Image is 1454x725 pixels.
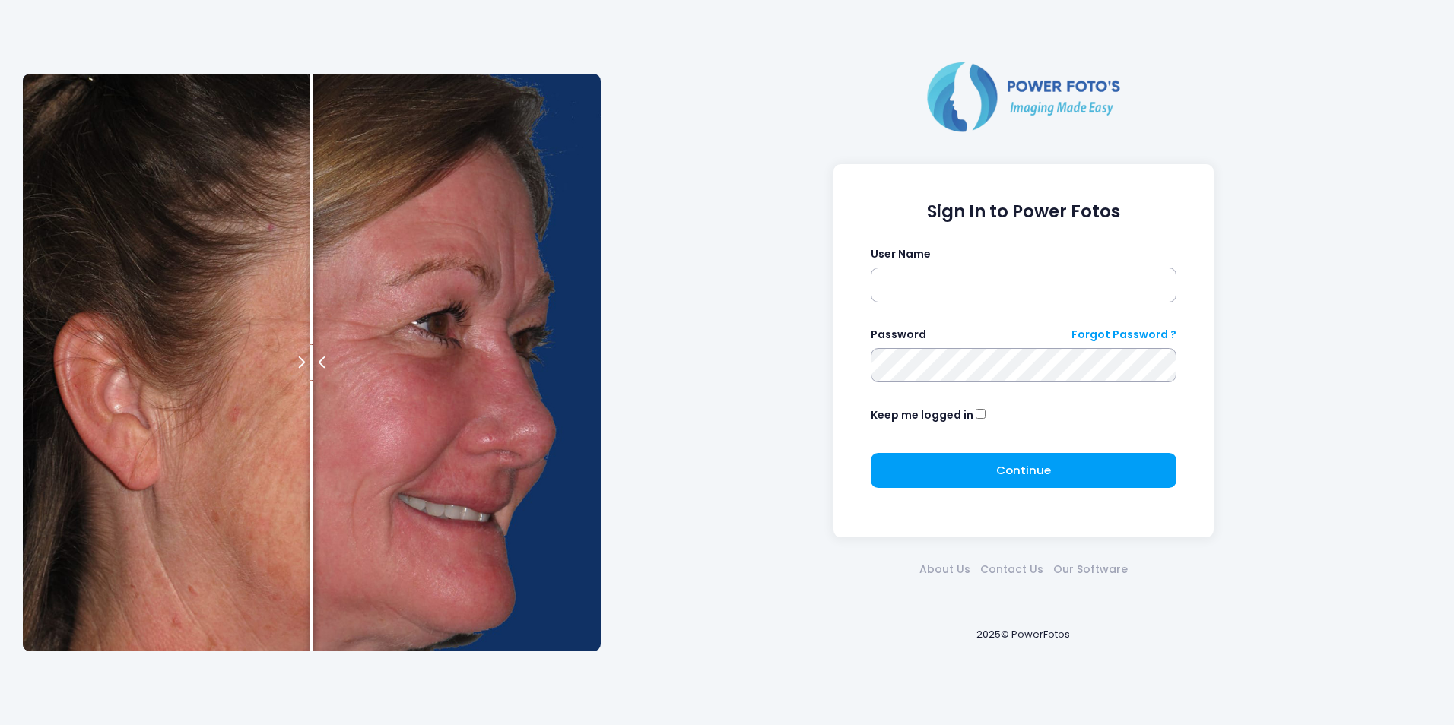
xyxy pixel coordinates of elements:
[996,462,1051,478] span: Continue
[871,246,931,262] label: User Name
[871,453,1177,488] button: Continue
[921,59,1126,135] img: Logo
[871,407,973,423] label: Keep me logged in
[871,201,1177,222] h1: Sign In to Power Fotos
[1048,562,1132,578] a: Our Software
[871,327,926,343] label: Password
[975,562,1048,578] a: Contact Us
[914,562,975,578] a: About Us
[1071,327,1176,343] a: Forgot Password ?
[616,603,1431,667] div: 2025© PowerFotos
